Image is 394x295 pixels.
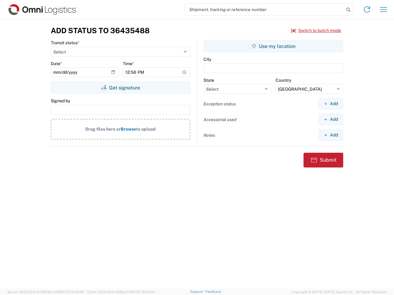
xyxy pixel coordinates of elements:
[318,114,343,125] button: Add
[292,289,387,295] span: Copyright © [DATE]-[DATE] Agistix Inc., All Rights Reserved
[136,127,156,132] span: to upload
[203,117,236,122] label: Accessorial used
[275,77,291,83] label: Country
[205,290,221,293] a: Feedback
[185,4,344,15] input: Shipment, tracking or reference number
[51,61,62,66] label: Date
[203,40,343,52] button: Use my location
[87,290,155,294] span: Client: 2025.20.0-035ba07
[318,98,343,109] button: Add
[85,127,121,132] span: Drag files here or
[123,61,134,66] label: Time
[203,57,211,62] label: City
[51,40,79,45] label: Transit status
[318,129,343,141] button: Add
[190,290,206,293] a: Support
[203,101,236,107] label: Exception status
[51,26,150,35] h3: Add Status to 36435488
[121,127,136,132] span: Browse
[203,132,215,138] label: Notes
[130,290,155,294] span: [DATE] 10:52:44
[7,290,84,294] span: Server: 2025.20.0-970904bc0f3
[51,98,70,104] label: Signed by
[291,26,341,36] button: Switch to batch mode
[304,153,343,167] button: Submit
[59,290,84,294] span: [DATE] 10:43:43
[51,81,190,94] button: Get signature
[203,77,214,83] label: State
